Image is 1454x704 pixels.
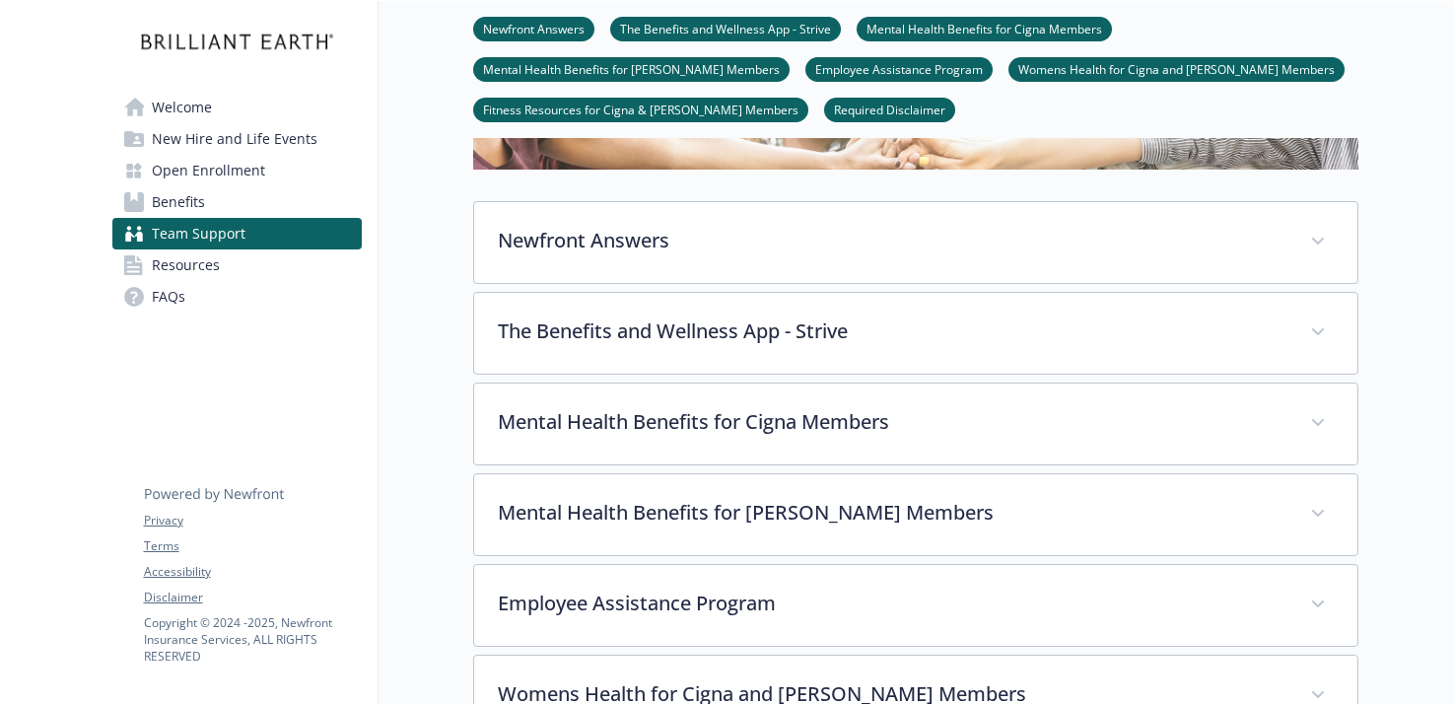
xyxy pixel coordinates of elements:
a: Team Support [112,218,362,249]
a: Newfront Answers [473,19,594,37]
span: Benefits [152,186,205,218]
span: New Hire and Life Events [152,123,317,155]
a: New Hire and Life Events [112,123,362,155]
a: Mental Health Benefits for Cigna Members [857,19,1112,37]
p: The Benefits and Wellness App - Strive [498,317,1286,346]
div: Employee Assistance Program [474,565,1357,646]
a: Resources [112,249,362,281]
p: Mental Health Benefits for Cigna Members [498,407,1286,437]
p: Mental Health Benefits for [PERSON_NAME] Members [498,498,1286,528]
a: Accessibility [144,563,361,581]
div: Mental Health Benefits for [PERSON_NAME] Members [474,474,1357,555]
p: Employee Assistance Program [498,589,1286,618]
a: Employee Assistance Program [805,59,993,78]
p: Newfront Answers [498,226,1286,255]
a: FAQs [112,281,362,313]
a: Privacy [144,512,361,529]
div: Newfront Answers [474,202,1357,283]
a: The Benefits and Wellness App - Strive [610,19,841,37]
div: The Benefits and Wellness App - Strive [474,293,1357,374]
p: Copyright © 2024 - 2025 , Newfront Insurance Services, ALL RIGHTS RESERVED [144,614,361,665]
a: Terms [144,537,361,555]
a: Benefits [112,186,362,218]
span: Open Enrollment [152,155,265,186]
a: Disclaimer [144,589,361,606]
a: Fitness Resources for Cigna & [PERSON_NAME] Members [473,100,808,118]
a: Open Enrollment [112,155,362,186]
span: Welcome [152,92,212,123]
div: Mental Health Benefits for Cigna Members [474,384,1357,464]
span: Resources [152,249,220,281]
a: Welcome [112,92,362,123]
a: Womens Health for Cigna and [PERSON_NAME] Members [1008,59,1345,78]
span: Team Support [152,218,245,249]
a: Mental Health Benefits for [PERSON_NAME] Members [473,59,790,78]
a: Required Disclaimer [824,100,955,118]
span: FAQs [152,281,185,313]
